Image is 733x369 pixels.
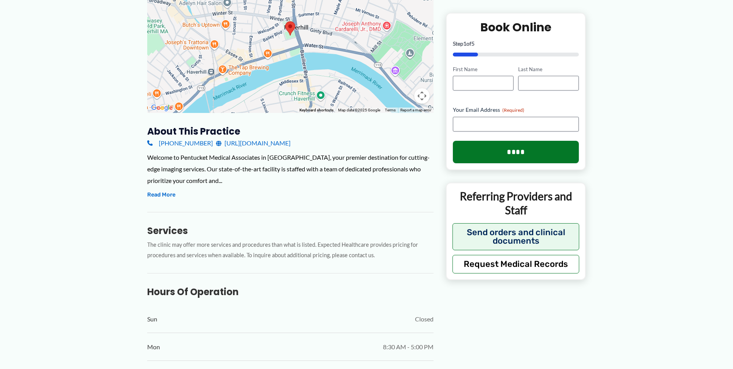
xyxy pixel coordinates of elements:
[147,286,434,298] h3: Hours of Operation
[147,240,434,261] p: The clinic may offer more services and procedures than what is listed. Expected Healthcare provid...
[147,125,434,137] h3: About this practice
[147,225,434,237] h3: Services
[299,108,333,113] button: Keyboard shortcuts
[385,108,396,112] a: Terms (opens in new tab)
[400,108,431,112] a: Report a map error
[453,41,579,46] p: Step of
[147,152,434,186] div: Welcome to Pentucket Medical Associates in [GEOGRAPHIC_DATA], your premier destination for cuttin...
[453,106,579,114] label: Your Email Address
[414,88,430,104] button: Map camera controls
[452,255,580,273] button: Request Medical Records
[463,40,466,46] span: 1
[383,341,434,353] span: 8:30 AM - 5:00 PM
[338,108,380,112] span: Map data ©2025 Google
[453,65,514,73] label: First Name
[452,189,580,217] p: Referring Providers and Staff
[453,19,579,34] h2: Book Online
[147,313,157,325] span: Sun
[147,190,175,200] button: Read More
[415,313,434,325] span: Closed
[216,137,291,149] a: [URL][DOMAIN_NAME]
[147,341,160,353] span: Mon
[471,40,474,46] span: 5
[147,137,213,149] a: [PHONE_NUMBER]
[149,103,175,113] img: Google
[452,223,580,250] button: Send orders and clinical documents
[502,107,524,113] span: (Required)
[518,65,579,73] label: Last Name
[149,103,175,113] a: Open this area in Google Maps (opens a new window)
